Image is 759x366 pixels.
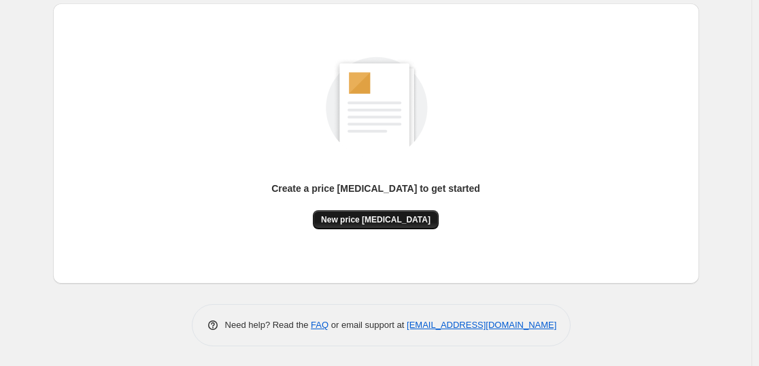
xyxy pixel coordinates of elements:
[225,320,311,330] span: Need help? Read the
[328,320,407,330] span: or email support at
[407,320,556,330] a: [EMAIL_ADDRESS][DOMAIN_NAME]
[271,182,480,195] p: Create a price [MEDICAL_DATA] to get started
[313,210,439,229] button: New price [MEDICAL_DATA]
[321,214,431,225] span: New price [MEDICAL_DATA]
[311,320,328,330] a: FAQ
